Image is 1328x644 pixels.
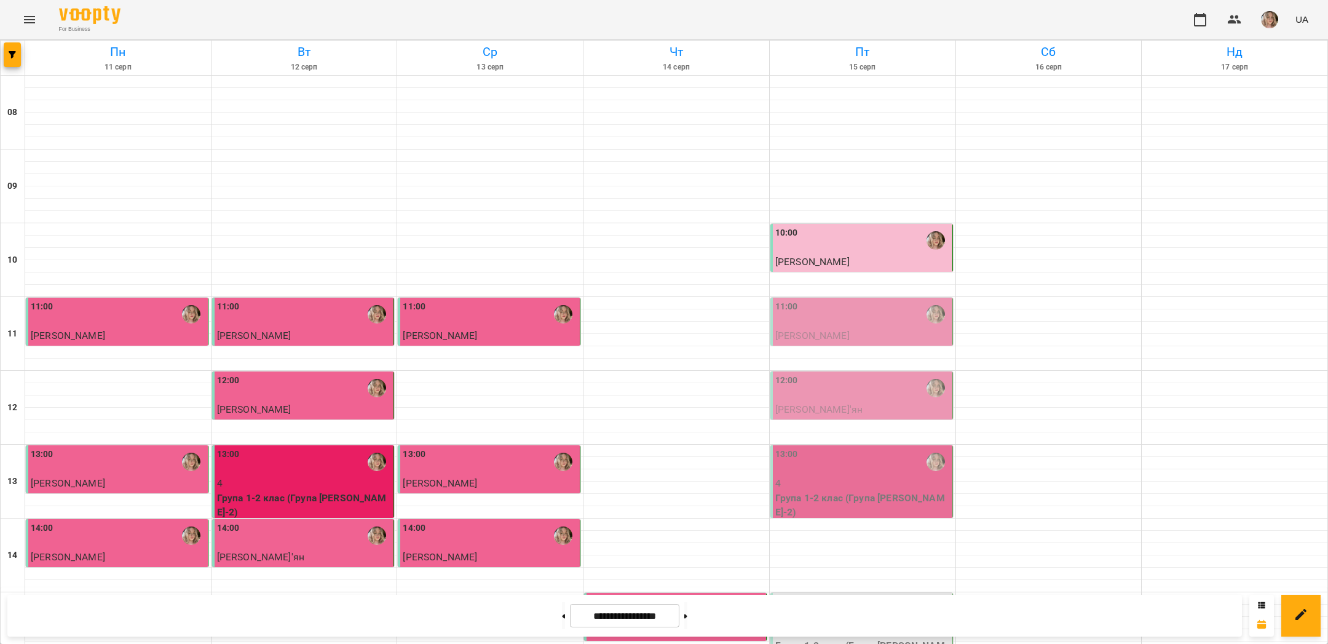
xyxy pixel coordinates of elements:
span: For Business [59,25,121,33]
h6: Нд [1144,42,1326,62]
p: Група 1-2 клас (Група [PERSON_NAME]-2) [217,491,392,520]
span: [PERSON_NAME] [403,477,477,489]
img: Ірина Кінах [368,379,386,397]
p: top teacher 40 minutes [217,343,392,358]
p: 4 [775,476,950,491]
label: 11:00 [217,300,240,314]
label: 14:00 [31,522,53,535]
h6: 17 серп [1144,62,1326,73]
p: 4 [217,476,392,491]
label: 14:00 [403,522,425,535]
h6: Чт [585,42,767,62]
span: [PERSON_NAME] [775,330,850,341]
p: індивідуальний 45 хвилин [217,417,392,432]
span: UA [1295,13,1308,26]
img: Ірина Кінах [368,305,386,324]
label: 11:00 [775,300,798,314]
img: Ірина Кінах [368,453,386,471]
h6: 13 [7,475,17,488]
p: top teacher 40 minutes [775,343,950,358]
span: [PERSON_NAME] [775,256,850,268]
label: 11:00 [31,300,53,314]
img: Ірина Кінах [368,527,386,545]
h6: 15 серп [772,62,954,73]
label: 10:00 [775,226,798,240]
button: Menu [15,5,44,34]
label: 13:00 [31,448,53,461]
p: індивідуальний 45 хвилин [403,565,577,579]
h6: Вт [213,42,395,62]
h6: 11 [7,327,17,341]
p: Група 1-2 клас (Група [PERSON_NAME]-2) [775,491,950,520]
span: [PERSON_NAME] [31,551,105,563]
h6: Ср [399,42,581,62]
h6: Пт [772,42,954,62]
label: 12:00 [775,374,798,388]
img: Ірина Кінах [182,305,200,324]
p: індивідуальний 45 хвилин [31,565,205,579]
h6: 12 серп [213,62,395,73]
p: індивідуальний 45 хвилин [403,491,577,506]
h6: 12 [7,401,17,415]
h6: 16 серп [958,62,1140,73]
label: 13:00 [403,448,425,461]
label: 13:00 [775,448,798,461]
h6: 13 серп [399,62,581,73]
span: [PERSON_NAME]'ян [775,403,863,415]
label: 12:00 [217,374,240,388]
label: 11:00 [403,300,425,314]
span: [PERSON_NAME] [31,477,105,489]
img: Ірина Кінах [554,527,572,545]
p: індивідуальний 45 хвилин [775,417,950,432]
h6: Сб [958,42,1140,62]
span: [PERSON_NAME]'ян [217,551,304,563]
h6: Пн [27,42,209,62]
button: UA [1290,8,1313,31]
h6: 10 [7,253,17,267]
span: [PERSON_NAME] [217,330,291,341]
p: індивідуальний 45 хвилин [31,343,205,358]
img: Ірина Кінах [927,305,945,324]
img: Ірина Кінах [927,231,945,250]
label: 14:00 [217,522,240,535]
span: [PERSON_NAME] [217,403,291,415]
h6: 14 [7,549,17,562]
span: [PERSON_NAME] [403,551,477,563]
img: Ірина Кінах [554,305,572,324]
span: [PERSON_NAME] [403,330,477,341]
img: 96e0e92443e67f284b11d2ea48a6c5b1.jpg [1261,11,1278,28]
img: Ірина Кінах [927,453,945,471]
h6: 11 серп [27,62,209,73]
img: Ірина Кінах [182,453,200,471]
p: індивідуальний 45 хвилин [403,343,577,358]
h6: 09 [7,180,17,193]
h6: 08 [7,106,17,119]
p: індивідуальний 45 хвилин [217,565,392,579]
p: top teacher 40 minutes [775,269,950,284]
img: Voopty Logo [59,6,121,24]
img: Ірина Кінах [554,453,572,471]
img: Ірина Кінах [927,379,945,397]
label: 13:00 [217,448,240,461]
span: [PERSON_NAME] [31,330,105,341]
img: Ірина Кінах [182,527,200,545]
p: індивідуальний 45 хвилин [31,491,205,506]
h6: 14 серп [585,62,767,73]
